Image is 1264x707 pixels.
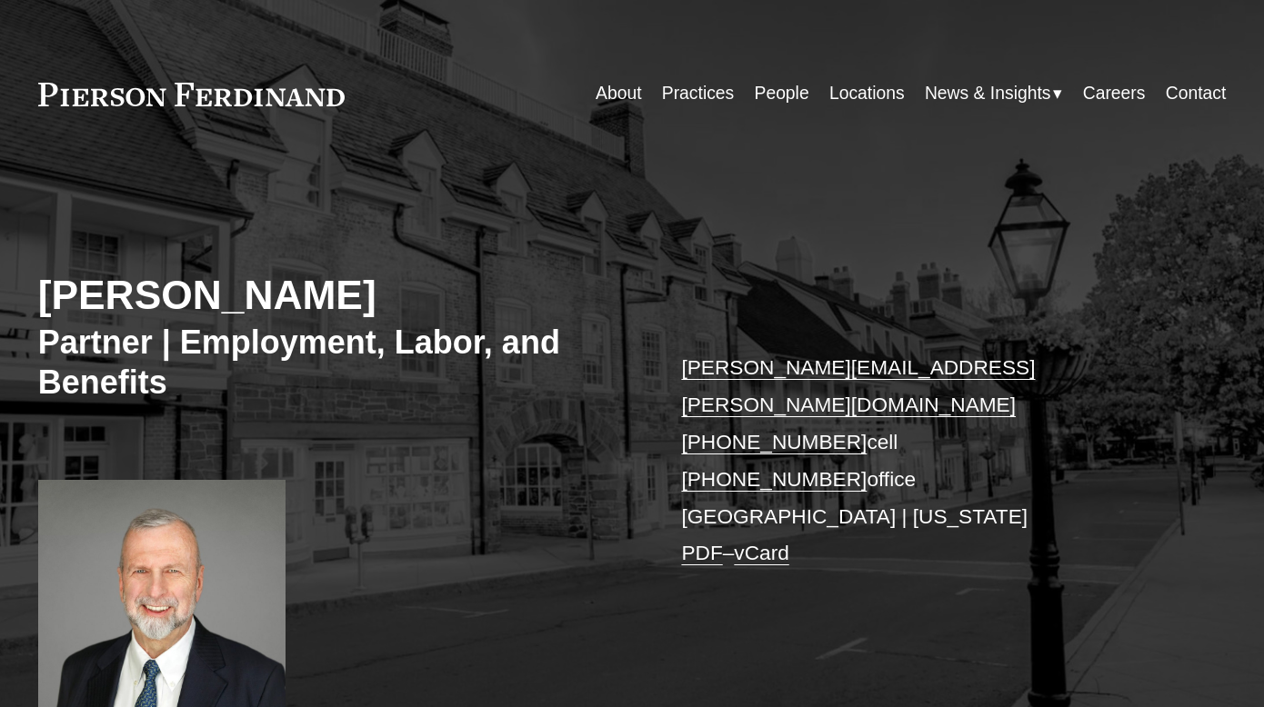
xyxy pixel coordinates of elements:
a: PDF [681,541,722,564]
a: Contact [1166,76,1227,112]
a: [PHONE_NUMBER] [681,467,867,491]
a: About [596,76,642,112]
a: Practices [662,76,734,112]
a: [PERSON_NAME][EMAIL_ADDRESS][PERSON_NAME][DOMAIN_NAME] [681,355,1035,416]
span: News & Insights [925,78,1051,110]
a: [PHONE_NUMBER] [681,430,867,453]
h2: [PERSON_NAME] [38,271,632,320]
a: People [754,76,808,112]
a: vCard [734,541,788,564]
a: Careers [1083,76,1146,112]
p: cell office [GEOGRAPHIC_DATA] | [US_STATE] – [681,349,1176,572]
h3: Partner | Employment, Labor, and Benefits [38,323,632,403]
a: folder dropdown [925,76,1063,112]
a: Locations [829,76,905,112]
